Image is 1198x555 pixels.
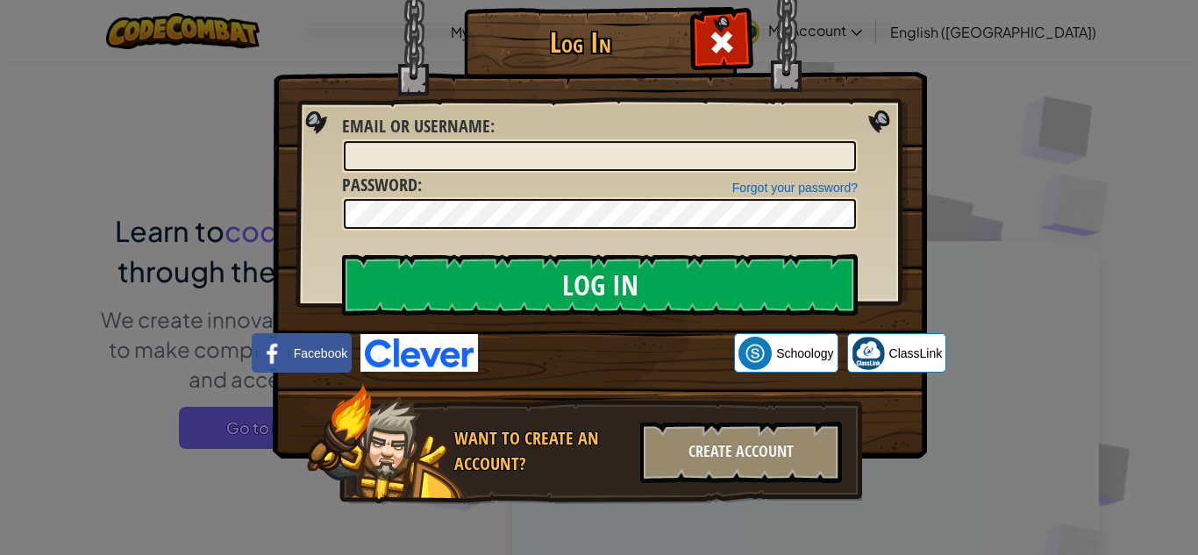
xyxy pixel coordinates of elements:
img: schoology.png [738,337,772,370]
img: classlink-logo-small.png [852,337,885,370]
span: Facebook [294,345,347,362]
label: : [342,173,422,198]
div: Create Account [640,422,842,483]
span: ClassLink [889,345,943,362]
h1: Log In [468,27,692,58]
span: Schoology [776,345,833,362]
input: Log In [342,254,858,316]
a: Forgot your password? [732,181,858,195]
img: facebook_small.png [256,337,289,370]
span: Email or Username [342,114,490,138]
div: Want to create an account? [454,426,630,476]
img: clever-logo-blue.png [360,334,478,372]
label: : [342,114,495,139]
span: Password [342,173,417,196]
iframe: Sign in with Google Button [478,334,734,373]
